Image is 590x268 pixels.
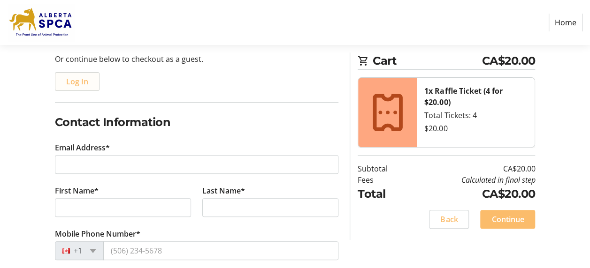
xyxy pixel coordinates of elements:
td: CA$20.00 [409,186,535,202]
button: Back [429,210,469,229]
td: CA$20.00 [409,163,535,174]
span: Continue [491,214,524,225]
label: Last Name* [202,185,245,196]
img: Alberta SPCA's Logo [8,4,74,41]
p: Or continue below to checkout as a guest. [55,53,339,65]
button: Log In [55,72,100,91]
span: Back [440,214,458,225]
td: Calculated in final step [409,174,535,186]
span: Log In [66,76,88,87]
input: (506) 234-5678 [103,241,339,260]
span: Cart [373,52,482,69]
strong: 1x Raffle Ticket (4 for $20.00) [424,86,502,107]
label: Email Address* [55,142,110,153]
div: Total Tickets: 4 [424,110,527,121]
h2: Contact Information [55,114,339,131]
td: Total [358,186,409,202]
label: Mobile Phone Number* [55,228,140,239]
button: Continue [480,210,535,229]
td: Fees [358,174,409,186]
label: First Name* [55,185,99,196]
div: $20.00 [424,123,527,134]
span: CA$20.00 [482,52,535,69]
a: Home [549,14,582,31]
td: Subtotal [358,163,409,174]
